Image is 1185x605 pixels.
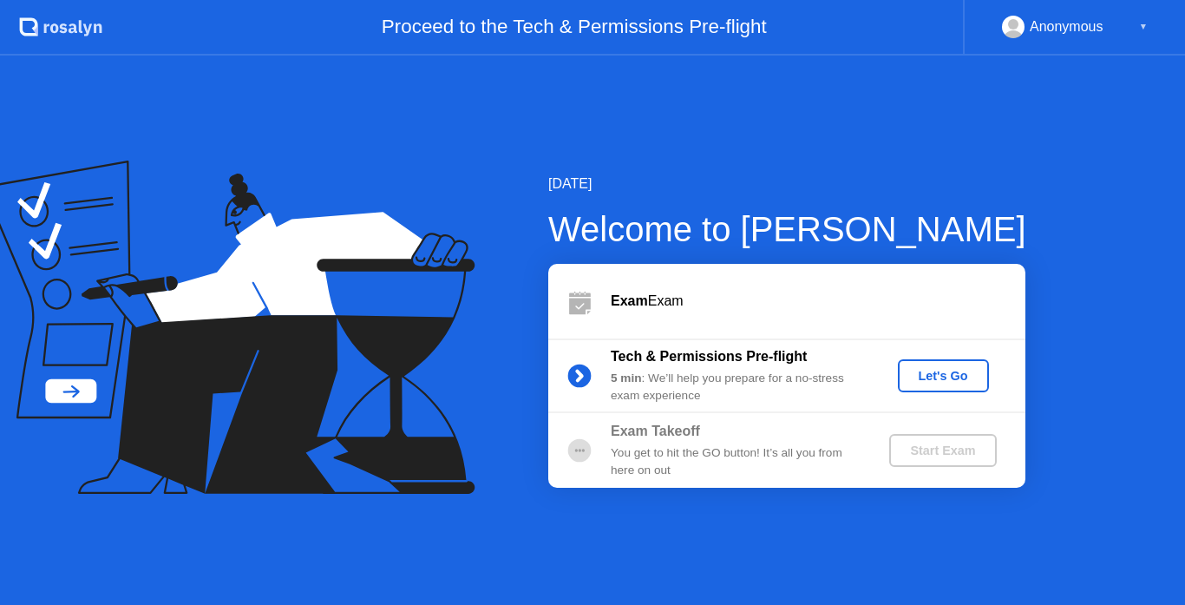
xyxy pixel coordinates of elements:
[905,369,982,383] div: Let's Go
[611,372,642,385] b: 5 min
[1139,16,1148,38] div: ▼
[611,370,861,405] div: : We’ll help you prepare for a no-stress exam experience
[611,349,807,364] b: Tech & Permissions Pre-flight
[611,424,700,438] b: Exam Takeoff
[611,293,648,308] b: Exam
[611,291,1025,312] div: Exam
[548,174,1026,194] div: [DATE]
[1030,16,1103,38] div: Anonymous
[889,434,996,467] button: Start Exam
[898,359,989,392] button: Let's Go
[548,203,1026,255] div: Welcome to [PERSON_NAME]
[896,444,989,457] div: Start Exam
[611,444,861,480] div: You get to hit the GO button! It’s all you from here on out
